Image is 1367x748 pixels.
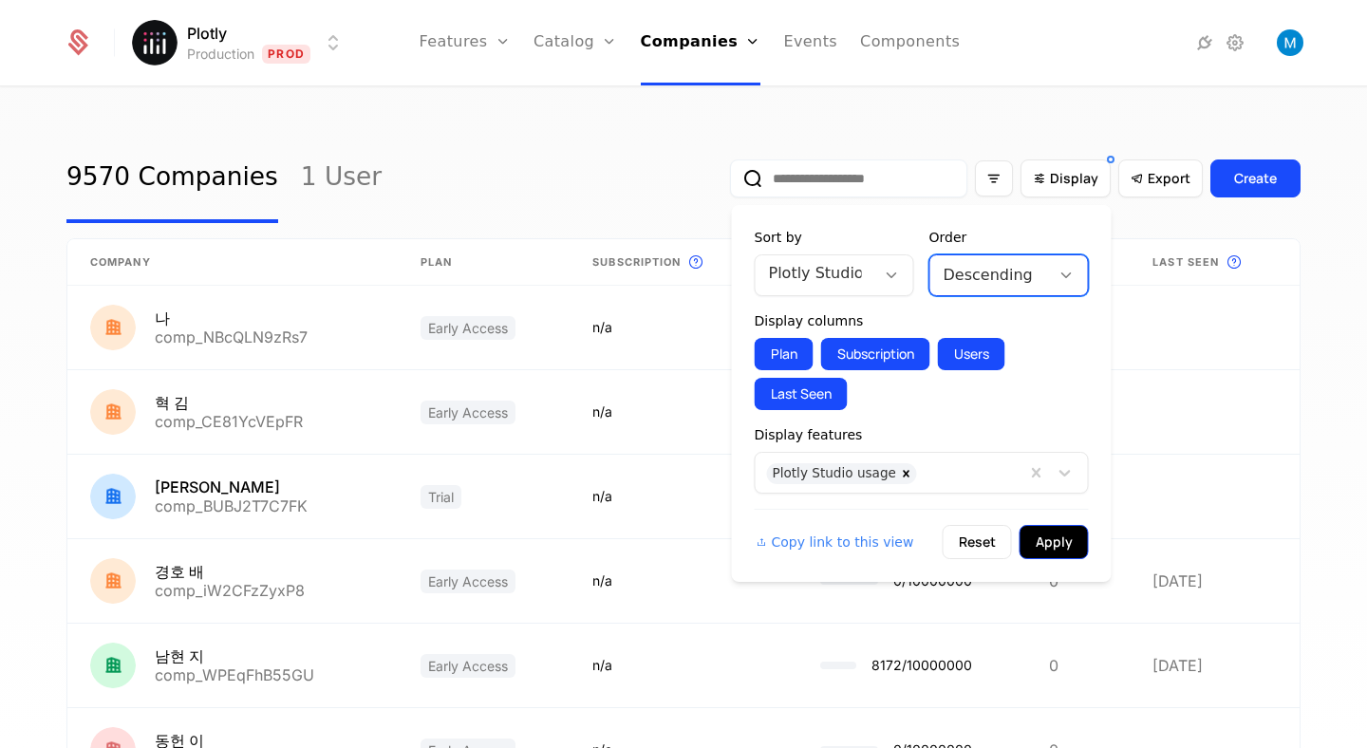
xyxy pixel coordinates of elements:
[755,378,848,410] button: Last Seen
[301,134,382,223] a: 1 User
[929,228,1089,247] div: Order
[1118,159,1203,197] button: Export
[1210,159,1301,197] button: Create
[187,45,254,64] div: Production
[1152,254,1219,271] span: Last seen
[1021,159,1111,197] button: Display
[1020,525,1089,559] button: Apply
[755,228,914,247] div: Sort by
[755,338,814,370] button: Plan
[821,338,930,370] button: Subscription
[1148,169,1190,188] span: Export
[187,22,227,45] span: Plotly
[755,425,1089,444] div: Display features
[1234,169,1277,188] div: Create
[66,134,278,223] a: 9570 Companies
[755,311,1089,330] div: Display columns
[1193,31,1216,54] a: Integrations
[132,20,178,65] img: Plotly
[67,239,398,286] th: Company
[592,254,681,271] span: Subscription
[1224,31,1246,54] a: Settings
[1277,29,1303,56] button: Open user button
[1277,29,1303,56] img: Matthew Brown
[138,22,345,64] button: Select environment
[1050,169,1098,188] span: Display
[398,239,570,286] th: Plan
[262,45,310,64] span: Prod
[943,525,1012,559] button: Reset
[975,160,1013,196] button: Filter options
[755,533,914,552] button: Copy link to this view
[772,533,914,552] span: Copy link to this view
[773,463,896,484] div: Plotly Studio usage
[938,338,1005,370] button: Users
[896,463,917,484] div: Remove Plotly Studio usage
[732,205,1112,582] div: Display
